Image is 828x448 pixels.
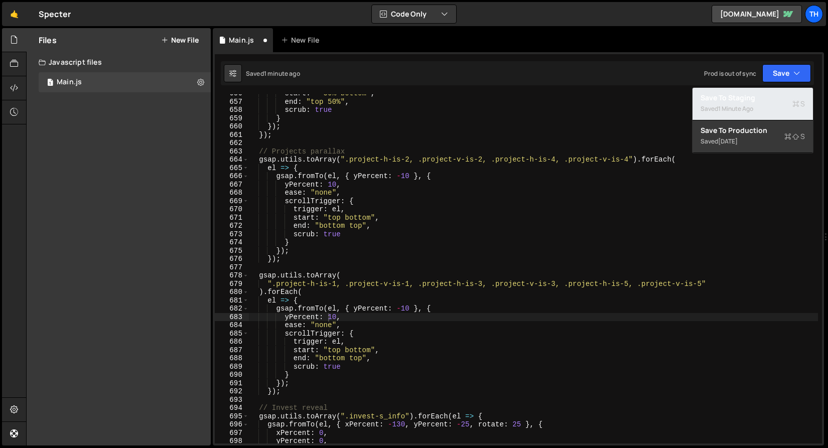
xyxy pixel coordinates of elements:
div: 698 [215,437,249,445]
div: 679 [215,280,249,288]
div: 657 [215,98,249,106]
div: 678 [215,271,249,280]
div: 676 [215,255,249,263]
div: 697 [215,429,249,437]
div: 695 [215,412,249,421]
div: Specter [39,8,71,20]
div: Javascript files [27,52,211,72]
div: 659 [215,114,249,123]
div: Save to Production [701,125,805,135]
div: Save to Staging [701,93,805,103]
div: 670 [215,205,249,214]
span: S [784,131,805,141]
div: 671 [215,214,249,222]
div: 658 [215,106,249,114]
div: 677 [215,263,249,272]
div: 684 [215,321,249,330]
div: 692 [215,387,249,396]
button: Save [762,64,811,82]
div: 674 [215,238,249,247]
div: 689 [215,363,249,371]
div: 686 [215,338,249,346]
div: 665 [215,164,249,173]
div: 1 minute ago [718,104,753,113]
button: New File [161,36,199,44]
a: 🤙 [2,2,27,26]
div: Saved [701,135,805,147]
div: [DATE] [718,137,738,145]
a: Th [805,5,823,23]
div: 680 [215,288,249,296]
div: Main.js [229,35,254,45]
div: 683 [215,313,249,322]
a: [DOMAIN_NAME] [712,5,802,23]
div: 669 [215,197,249,206]
div: 662 [215,139,249,147]
div: 681 [215,296,249,305]
div: 694 [215,404,249,412]
div: 16840/46037.js [39,72,211,92]
div: 1 minute ago [264,69,300,78]
button: Save to ProductionS Saved[DATE] [693,120,813,153]
div: 668 [215,189,249,197]
div: 666 [215,172,249,181]
div: 672 [215,222,249,230]
div: 660 [215,122,249,131]
div: 667 [215,181,249,189]
div: 661 [215,131,249,139]
h2: Files [39,35,57,46]
div: 664 [215,156,249,164]
div: 682 [215,305,249,313]
div: New File [281,35,323,45]
div: 685 [215,330,249,338]
span: 1 [47,79,53,87]
button: Save to StagingS Saved1 minute ago [693,88,813,120]
div: 687 [215,346,249,355]
div: Prod is out of sync [704,69,756,78]
div: 696 [215,420,249,429]
div: 691 [215,379,249,388]
button: Code Only [372,5,456,23]
div: 690 [215,371,249,379]
div: 673 [215,230,249,239]
div: 688 [215,354,249,363]
div: 693 [215,396,249,404]
div: Saved [701,103,805,115]
div: 663 [215,147,249,156]
div: Main.js [57,78,82,87]
div: Saved [246,69,300,78]
div: 675 [215,247,249,255]
span: S [792,99,805,109]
